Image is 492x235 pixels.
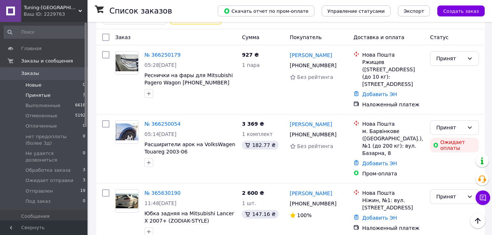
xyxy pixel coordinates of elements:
span: Ожидает отправки [26,177,73,184]
button: Скачать отчет по пром-оплате [218,5,314,16]
span: Сообщения [21,213,50,220]
div: Ваш ID: 2229763 [24,11,88,18]
span: Под заказ [26,198,50,205]
a: Создать заказ [430,8,485,14]
input: Поиск [4,26,86,39]
img: Фото товару [116,194,138,208]
span: 1 шт. [242,200,256,206]
a: Расширители арок на VolksWagen Touareg 2003-06 [144,141,235,155]
span: 0 [83,82,85,88]
span: [PHONE_NUMBER] [290,201,337,206]
span: Доставка и оплата [353,34,404,40]
span: Без рейтинга [297,74,333,80]
span: 05:28[DATE] [144,62,177,68]
a: Добавить ЭН [362,91,397,97]
a: Юбка задняя на Mitsubishi Lancer X 2007+ (ZODIAK-STYLE) [144,211,234,224]
div: Нова Пошта [362,120,424,128]
span: 19 [80,188,85,194]
button: Наверх [470,213,485,228]
span: 0 [83,198,85,205]
span: 0 [83,150,85,163]
div: Пром-оплата [362,170,424,177]
span: 100% [297,212,312,218]
span: 1 пара [242,62,260,68]
a: [PERSON_NAME] [290,190,332,197]
a: Добавить ЭН [362,215,397,221]
span: 2 600 ₴ [242,190,264,196]
div: м. Барвінкове ([GEOGRAPHIC_DATA].), №1 (до 200 кг): вул. Базарна, 8 [362,128,424,157]
button: Экспорт [398,5,430,16]
span: Сумма [242,34,259,40]
div: Наложенный платеж [362,101,424,108]
div: Наложенный платеж [362,224,424,232]
span: Главная [21,45,42,52]
a: № 365630190 [144,190,181,196]
span: Без рейтинга [297,143,333,149]
span: Tuning-Ukraine - интернет магазин для тюнинга автомобилей [24,4,78,11]
span: Отправлен [26,188,53,194]
span: Оплаченные [26,123,57,129]
button: Создать заказ [437,5,485,16]
div: Принят [436,54,464,62]
button: Управление статусами [322,5,391,16]
span: 927 ₴ [242,52,259,58]
button: Чат с покупателем [476,190,490,205]
span: Заказы и сообщения [21,58,73,64]
span: Скачать отчет по пром-оплате [224,8,309,14]
span: 5192 [75,113,85,119]
span: Не удается дозвониться [26,150,83,163]
a: Добавить ЭН [362,160,397,166]
a: [PERSON_NAME] [290,52,332,59]
a: Фото товару [115,189,139,213]
span: Покупатель [290,34,322,40]
div: Ржищев ([STREET_ADDRESS] (до 10 кг): [STREET_ADDRESS] [362,58,424,88]
span: Создать заказ [443,8,479,14]
span: Статус [430,34,449,40]
a: Реснички на фары для Mitsubishi Pagero Wagon [PHONE_NUMBER][DATE][DATE] [144,72,233,93]
div: Принят [436,193,464,201]
div: 147.16 ₴ [242,210,278,219]
span: Выполненные [26,102,61,109]
div: Ожидает оплаты [430,138,479,152]
h1: Список заказов [109,7,172,15]
span: Управление статусами [328,8,385,14]
span: 11:48[DATE] [144,200,177,206]
span: Обработка заказа [26,167,71,174]
span: 3 369 ₴ [242,121,264,127]
img: Фото товару [116,124,138,141]
div: 182.77 ₴ [242,141,278,149]
span: 0 [83,133,85,147]
a: Фото товару [115,51,139,75]
span: 3 [83,177,85,184]
span: Заказ [115,34,131,40]
img: Фото товару [116,54,138,72]
div: Ніжин, №1: вул. [STREET_ADDRESS] [362,197,424,211]
div: Нова Пошта [362,51,424,58]
div: Нова Пошта [362,189,424,197]
a: [PERSON_NAME] [290,121,332,128]
span: [PHONE_NUMBER] [290,132,337,137]
a: Фото товару [115,120,139,144]
span: Новые [26,82,42,88]
span: 6618 [75,102,85,109]
a: № 366250054 [144,121,181,127]
span: Отмененные [26,113,57,119]
div: Принят [436,124,464,132]
span: 0 [83,123,85,129]
span: нет предоплаты (более 3д) [26,133,83,147]
span: 1 комплект [242,131,272,137]
span: [PHONE_NUMBER] [290,62,337,68]
span: Заказы [21,70,39,77]
span: 3 [83,167,85,174]
span: 3 [83,92,85,99]
span: 05:14[DATE] [144,131,177,137]
span: Экспорт [404,8,424,14]
span: Принятые [26,92,51,99]
a: № 366250179 [144,52,181,58]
